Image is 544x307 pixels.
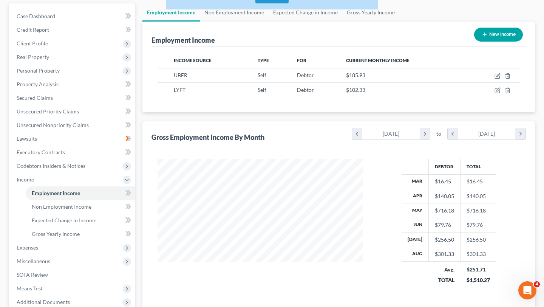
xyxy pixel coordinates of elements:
span: Debtor [297,87,314,93]
span: Unsecured Nonpriority Claims [17,122,89,128]
a: Gross Yearly Income [26,227,135,241]
div: $301.33 [435,250,454,258]
div: $79.76 [435,221,454,229]
span: Lawsuits [17,135,37,142]
span: Means Test [17,285,43,291]
th: Apr [402,189,429,203]
span: SOFA Review [17,271,48,278]
div: $251.71 [467,266,490,273]
i: chevron_right [420,128,430,140]
span: Additional Documents [17,299,70,305]
span: LYFT [174,87,185,93]
span: Personal Property [17,67,60,74]
a: Employment Income [142,3,200,22]
th: Mar [402,174,429,189]
span: UBER [174,72,187,78]
th: Total [461,159,496,174]
span: 4 [534,281,540,287]
div: $16.45 [435,178,454,185]
div: $256.50 [435,236,454,243]
div: $140.05 [435,192,454,200]
span: to [436,130,441,138]
span: $185.93 [346,72,365,78]
span: Case Dashboard [17,13,55,19]
span: Unsecured Priority Claims [17,108,79,115]
span: Expected Change in Income [32,217,96,223]
a: Unsecured Priority Claims [11,105,135,118]
a: Lawsuits [11,132,135,146]
span: Debtor [297,72,314,78]
div: Gross Employment Income By Month [151,133,264,142]
th: [DATE] [402,233,429,247]
span: For [297,57,306,63]
div: Avg. [435,266,454,273]
div: $716.18 [435,207,454,214]
td: $256.50 [461,233,496,247]
button: New Income [474,28,523,42]
div: TOTAL [435,276,454,284]
td: $301.33 [461,247,496,261]
i: chevron_left [448,128,458,140]
span: Income Source [174,57,212,63]
span: Current Monthly Income [346,57,410,63]
span: $102.33 [346,87,365,93]
a: Credit Report [11,23,135,37]
div: [DATE] [362,128,420,140]
span: Self [258,72,266,78]
td: $140.05 [461,189,496,203]
a: Case Dashboard [11,9,135,23]
a: Employment Income [26,186,135,200]
i: chevron_left [352,128,362,140]
th: Debtor [429,159,461,174]
span: Client Profile [17,40,48,47]
span: Credit Report [17,26,49,33]
span: Secured Claims [17,95,53,101]
div: Employment Income [151,36,215,45]
i: chevron_right [515,128,525,140]
div: $1,510.27 [467,276,490,284]
span: Type [258,57,269,63]
a: Unsecured Nonpriority Claims [11,118,135,132]
span: Non Employment Income [32,203,91,210]
span: Self [258,87,266,93]
a: Non Employment Income [26,200,135,214]
span: Property Analysis [17,81,59,87]
a: SOFA Review [11,268,135,282]
span: Codebtors Insiders & Notices [17,163,85,169]
td: $16.45 [461,174,496,189]
span: Expenses [17,244,38,251]
td: $716.18 [461,203,496,218]
div: [DATE] [458,128,516,140]
th: Aug [402,247,429,261]
span: Gross Yearly Income [32,231,80,237]
td: $79.76 [461,218,496,232]
a: Secured Claims [11,91,135,105]
a: Executory Contracts [11,146,135,159]
th: Jun [402,218,429,232]
th: May [402,203,429,218]
iframe: Intercom live chat [518,281,536,299]
span: Real Property [17,54,49,60]
span: Executory Contracts [17,149,65,155]
a: Property Analysis [11,78,135,91]
a: Expected Change in Income [26,214,135,227]
span: Income [17,176,34,183]
span: Miscellaneous [17,258,50,264]
span: Employment Income [32,190,80,196]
